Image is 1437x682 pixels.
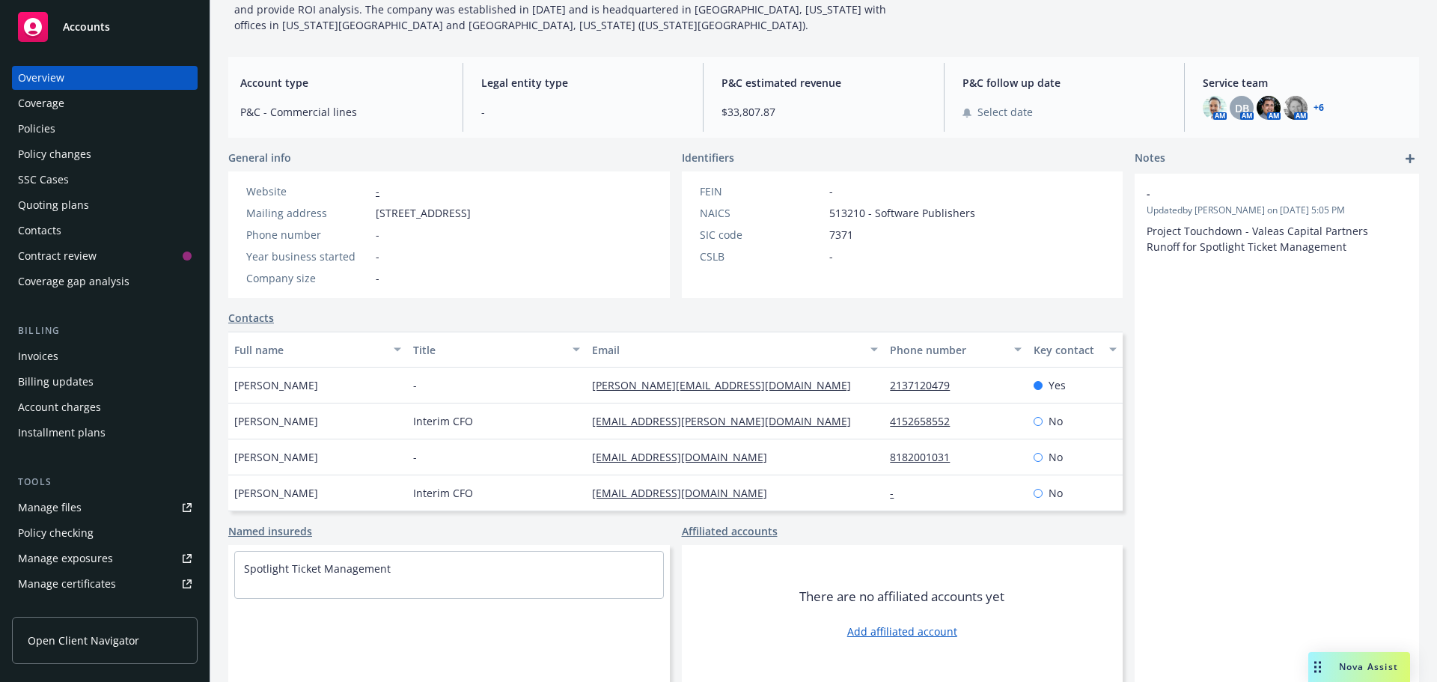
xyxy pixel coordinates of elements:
div: Title [413,342,564,358]
span: - [829,183,833,199]
div: Key contact [1034,342,1100,358]
span: - [376,270,379,286]
a: - [376,184,379,198]
span: - [1147,186,1368,201]
div: Phone number [246,227,370,243]
div: Quoting plans [18,193,89,217]
span: - [376,249,379,264]
span: Interim CFO [413,485,473,501]
span: No [1049,413,1063,429]
button: Key contact [1028,332,1123,368]
a: Manage exposures [12,546,198,570]
div: Billing updates [18,370,94,394]
a: Manage files [12,496,198,520]
span: No [1049,449,1063,465]
a: 4152658552 [890,414,962,428]
div: Policy checking [18,521,94,545]
a: Overview [12,66,198,90]
span: General info [228,150,291,165]
a: Coverage gap analysis [12,270,198,293]
a: - [890,486,906,500]
span: There are no affiliated accounts yet [799,588,1004,606]
span: Notes [1135,150,1165,168]
a: Installment plans [12,421,198,445]
div: Policies [18,117,55,141]
img: photo [1257,96,1281,120]
span: Legal entity type [481,75,686,91]
div: CSLB [700,249,823,264]
a: +6 [1314,103,1324,112]
a: Coverage [12,91,198,115]
span: DB [1235,100,1249,116]
a: Billing updates [12,370,198,394]
span: P&C - Commercial lines [240,104,445,120]
span: Interim CFO [413,413,473,429]
a: [PERSON_NAME][EMAIL_ADDRESS][DOMAIN_NAME] [592,378,863,392]
div: Year business started [246,249,370,264]
span: [PERSON_NAME] [234,449,318,465]
div: Manage certificates [18,572,116,596]
button: Title [407,332,586,368]
span: - [413,377,417,393]
span: [STREET_ADDRESS] [376,205,471,221]
div: Phone number [890,342,1004,358]
img: photo [1203,96,1227,120]
span: Select date [977,104,1033,120]
div: FEIN [700,183,823,199]
a: Named insureds [228,523,312,539]
span: Updated by [PERSON_NAME] on [DATE] 5:05 PM [1147,204,1407,217]
span: Yes [1049,377,1066,393]
div: Website [246,183,370,199]
div: Overview [18,66,64,90]
span: $33,807.87 [721,104,926,120]
a: Spotlight Ticket Management [244,561,391,576]
div: Account charges [18,395,101,419]
span: Nova Assist [1339,660,1398,673]
div: Coverage gap analysis [18,270,129,293]
a: [EMAIL_ADDRESS][PERSON_NAME][DOMAIN_NAME] [592,414,863,428]
a: Affiliated accounts [682,523,778,539]
a: Accounts [12,6,198,48]
a: add [1401,150,1419,168]
span: 513210 - Software Publishers [829,205,975,221]
a: Manage BORs [12,597,198,621]
div: Invoices [18,344,58,368]
span: [PERSON_NAME] [234,413,318,429]
div: NAICS [700,205,823,221]
a: SSC Cases [12,168,198,192]
button: Full name [228,332,407,368]
div: Contract review [18,244,97,268]
span: Account type [240,75,445,91]
div: Contacts [18,219,61,243]
a: 2137120479 [890,378,962,392]
span: 7371 [829,227,853,243]
span: P&C follow up date [962,75,1167,91]
li: Runoff for Spotlight Ticket Management [1147,239,1407,255]
div: Mailing address [246,205,370,221]
a: [EMAIL_ADDRESS][DOMAIN_NAME] [592,450,779,464]
div: Billing [12,323,198,338]
a: Add affiliated account [847,624,957,639]
a: [EMAIL_ADDRESS][DOMAIN_NAME] [592,486,779,500]
span: Accounts [63,21,110,33]
div: Manage exposures [18,546,113,570]
div: Manage files [18,496,82,520]
span: - [376,227,379,243]
a: Invoices [12,344,198,368]
span: Service team [1203,75,1407,91]
span: [PERSON_NAME] [234,377,318,393]
p: Project Touchdown - Valeas Capital Partners [1147,223,1407,239]
a: Contract review [12,244,198,268]
span: - [413,449,417,465]
span: [PERSON_NAME] [234,485,318,501]
button: Phone number [884,332,1027,368]
div: Coverage [18,91,64,115]
a: Contacts [12,219,198,243]
a: 8182001031 [890,450,962,464]
a: Account charges [12,395,198,419]
span: Open Client Navigator [28,633,139,648]
div: Manage BORs [18,597,88,621]
div: Installment plans [18,421,106,445]
div: SIC code [700,227,823,243]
